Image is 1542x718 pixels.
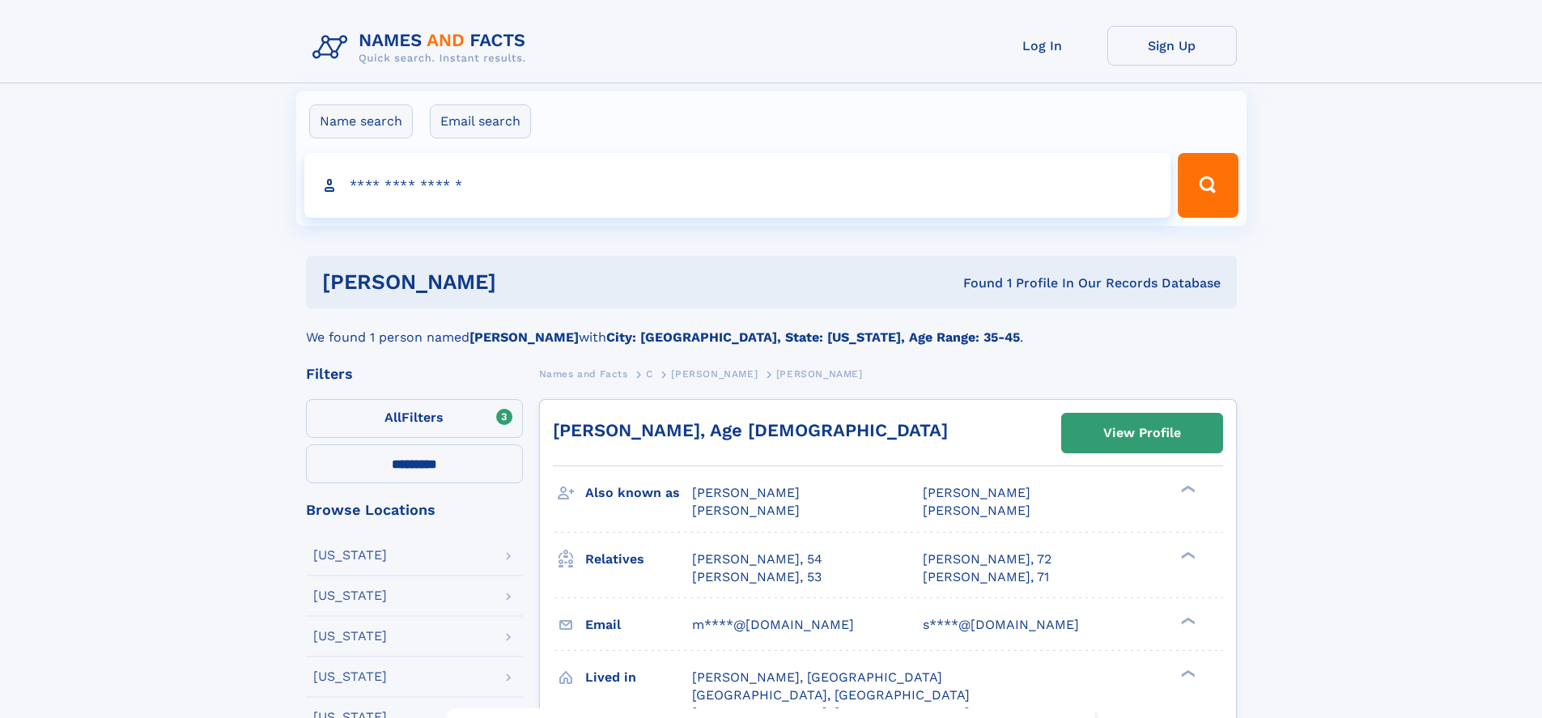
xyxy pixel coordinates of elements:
[585,546,692,573] h3: Relatives
[692,568,822,586] a: [PERSON_NAME], 53
[1107,26,1237,66] a: Sign Up
[322,272,730,292] h1: [PERSON_NAME]
[384,410,401,425] span: All
[306,367,523,381] div: Filters
[692,669,942,685] span: [PERSON_NAME], [GEOGRAPHIC_DATA]
[306,26,539,70] img: Logo Names and Facts
[1177,484,1196,495] div: ❯
[313,670,387,683] div: [US_STATE]
[1177,550,1196,560] div: ❯
[585,611,692,639] h3: Email
[923,550,1051,568] a: [PERSON_NAME], 72
[313,589,387,602] div: [US_STATE]
[978,26,1107,66] a: Log In
[1177,668,1196,678] div: ❯
[309,104,413,138] label: Name search
[1178,153,1238,218] button: Search Button
[1062,414,1222,452] a: View Profile
[729,274,1221,292] div: Found 1 Profile In Our Records Database
[692,687,970,703] span: [GEOGRAPHIC_DATA], [GEOGRAPHIC_DATA]
[1103,414,1181,452] div: View Profile
[430,104,531,138] label: Email search
[776,368,863,380] span: [PERSON_NAME]
[692,503,800,518] span: [PERSON_NAME]
[539,363,628,384] a: Names and Facts
[671,363,758,384] a: [PERSON_NAME]
[923,568,1049,586] a: [PERSON_NAME], 71
[469,329,579,345] b: [PERSON_NAME]
[306,308,1237,347] div: We found 1 person named with .
[692,550,822,568] a: [PERSON_NAME], 54
[306,399,523,438] label: Filters
[553,420,948,440] a: [PERSON_NAME], Age [DEMOGRAPHIC_DATA]
[671,368,758,380] span: [PERSON_NAME]
[304,153,1171,218] input: search input
[646,368,653,380] span: C
[606,329,1020,345] b: City: [GEOGRAPHIC_DATA], State: [US_STATE], Age Range: 35-45
[313,549,387,562] div: [US_STATE]
[923,503,1030,518] span: [PERSON_NAME]
[692,485,800,500] span: [PERSON_NAME]
[585,664,692,691] h3: Lived in
[585,479,692,507] h3: Also known as
[1177,615,1196,626] div: ❯
[646,363,653,384] a: C
[306,503,523,517] div: Browse Locations
[923,485,1030,500] span: [PERSON_NAME]
[313,630,387,643] div: [US_STATE]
